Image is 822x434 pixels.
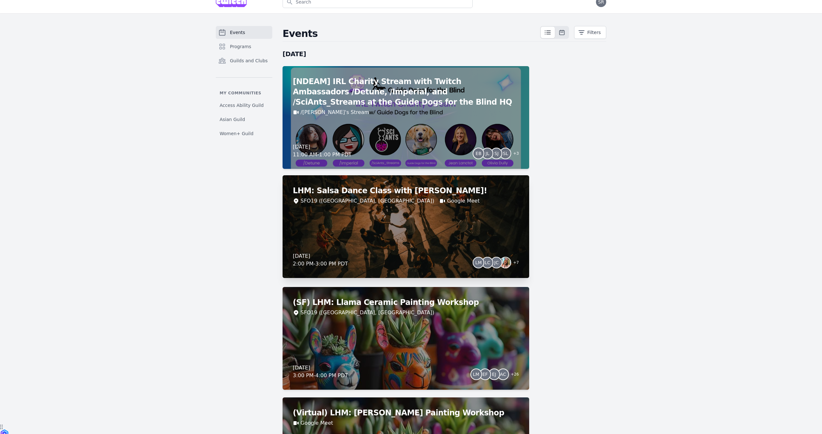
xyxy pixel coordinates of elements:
[475,260,482,265] span: LM
[283,175,529,278] a: LHM: Salsa Dance Class with [PERSON_NAME]!SFO19 ([GEOGRAPHIC_DATA], [GEOGRAPHIC_DATA])Google Meet...
[301,197,434,205] div: SFO19 ([GEOGRAPHIC_DATA], [GEOGRAPHIC_DATA])
[293,143,352,159] div: [DATE] 11:00 AM - 1:00 PM PDT
[293,76,519,107] h2: [NDEAM] IRL Charity Stream with Twitch Ambassadors /Detune, /Imperial, and /SciAnts_Streams at th...
[509,150,519,159] span: + 3
[216,91,272,96] p: My communities
[293,252,348,268] div: [DATE] 2:00 PM - 3:00 PM PDT
[293,186,519,196] h2: LHM: Salsa Dance Class with [PERSON_NAME]!
[283,287,529,390] a: (SF) LHM: Llama Ceramic Painting WorkshopSFO19 ([GEOGRAPHIC_DATA], [GEOGRAPHIC_DATA])[DATE]3:00 P...
[216,40,272,53] a: Programs
[492,372,496,377] span: EJ
[230,57,268,64] span: Guilds and Clubs
[500,372,506,377] span: AC
[216,54,272,67] a: Guilds and Clubs
[494,151,499,156] span: SJ
[476,151,481,156] span: EB
[216,128,272,139] a: Women+ Guild
[216,26,272,39] a: Events
[503,151,508,156] span: SL
[293,297,519,308] h2: (SF) LHM: Llama Ceramic Painting Workshop
[301,419,333,427] a: Google Meet
[473,372,479,377] span: LM
[230,43,251,50] span: Programs
[283,66,529,169] a: [NDEAM] IRL Charity Stream with Twitch Ambassadors /Detune, /Imperial, and /SciAnts_Streams at th...
[293,408,519,418] h2: (Virtual) LHM: [PERSON_NAME] Painting Workshop
[509,259,519,268] span: + 7
[494,260,499,265] span: JC
[216,26,272,139] nav: Sidebar
[485,260,491,265] span: LC
[220,130,253,137] span: Women+ Guild
[216,114,272,125] a: Asian Guild
[220,102,264,108] span: Access Ability Guild
[301,108,369,116] a: /[PERSON_NAME]'s Stream
[507,370,519,379] span: + 26
[482,372,488,377] span: EF
[301,309,434,317] div: SFO19 ([GEOGRAPHIC_DATA], [GEOGRAPHIC_DATA])
[230,29,245,36] span: Events
[216,100,272,111] a: Access Ability Guild
[447,197,479,205] a: Google Meet
[283,49,529,58] h2: [DATE]
[574,26,606,39] button: Filters
[293,364,348,379] div: [DATE] 3:00 PM - 4:00 PM PDT
[220,116,245,123] span: Asian Guild
[283,28,540,39] h2: Events
[485,151,489,156] span: JL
